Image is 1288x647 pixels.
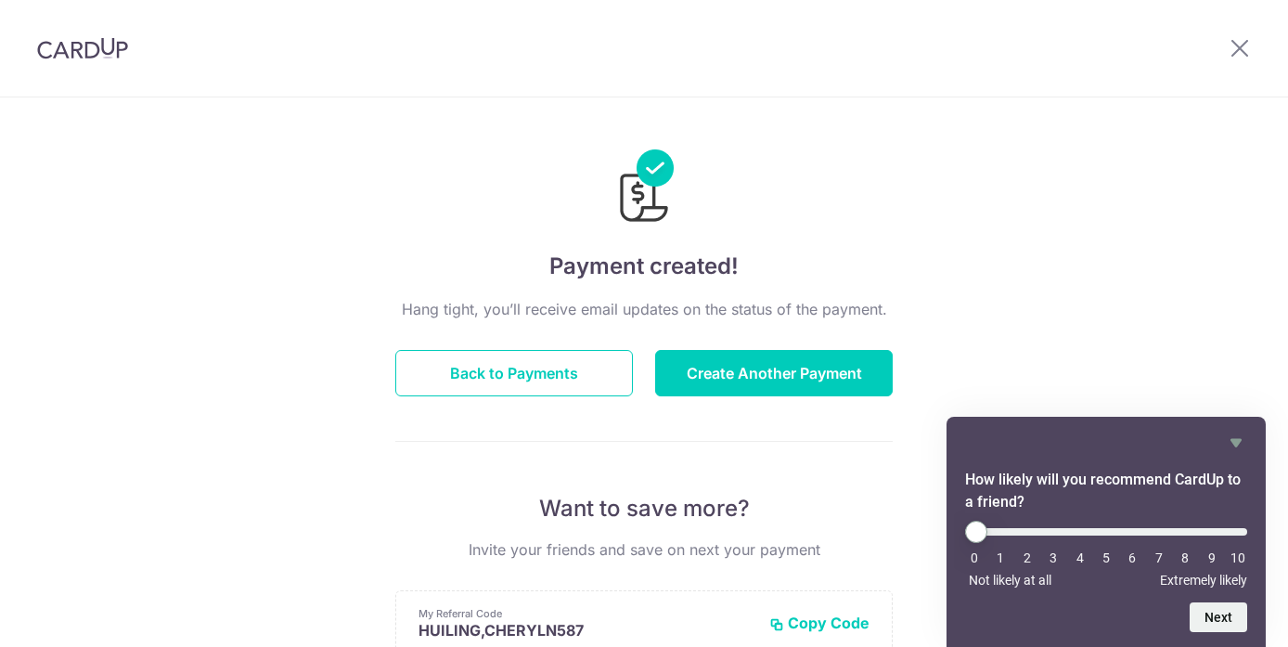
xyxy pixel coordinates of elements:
li: 8 [1176,550,1194,565]
li: 5 [1097,550,1115,565]
div: How likely will you recommend CardUp to a friend? Select an option from 0 to 10, with 0 being Not... [965,432,1247,632]
img: CardUp [37,37,128,59]
p: Want to save more? [395,494,893,524]
p: My Referral Code [419,606,754,621]
h2: How likely will you recommend CardUp to a friend? Select an option from 0 to 10, with 0 being Not... [965,469,1247,513]
button: Copy Code [769,614,869,632]
li: 1 [991,550,1010,565]
button: Next question [1190,602,1247,632]
p: Invite your friends and save on next your payment [395,538,893,561]
li: 6 [1123,550,1141,565]
li: 7 [1150,550,1168,565]
li: 9 [1203,550,1221,565]
button: Back to Payments [395,350,633,396]
div: How likely will you recommend CardUp to a friend? Select an option from 0 to 10, with 0 being Not... [965,521,1247,588]
li: 3 [1044,550,1063,565]
button: Hide survey [1225,432,1247,454]
button: Create Another Payment [655,350,893,396]
li: 2 [1018,550,1037,565]
h4: Payment created! [395,250,893,283]
li: 10 [1229,550,1247,565]
p: HUILING,CHERYLN587 [419,621,754,640]
p: Hang tight, you’ll receive email updates on the status of the payment. [395,298,893,320]
img: Payments [614,149,674,227]
span: Extremely likely [1160,573,1247,588]
span: Not likely at all [969,573,1051,588]
li: 0 [965,550,984,565]
li: 4 [1071,550,1089,565]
